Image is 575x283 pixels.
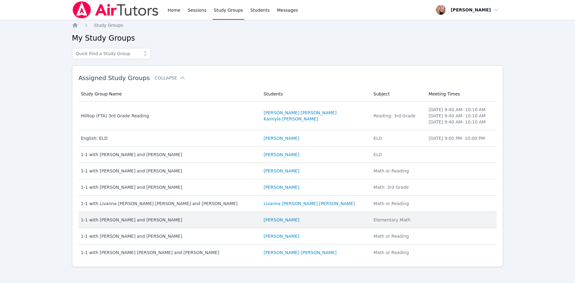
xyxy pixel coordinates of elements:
tr: 1-1 with [PERSON_NAME] and [PERSON_NAME][PERSON_NAME]Math: 3rd Grade [78,179,497,196]
a: [PERSON_NAME] [264,217,299,223]
a: [PERSON_NAME] [264,168,299,174]
a: [PERSON_NAME] [264,184,299,190]
div: 1-1 with [PERSON_NAME] and [PERSON_NAME] [81,233,256,239]
tr: 1-1 with [PERSON_NAME] and [PERSON_NAME][PERSON_NAME]Elementary Math [78,212,497,228]
div: Math or Reading [373,168,421,174]
a: [PERSON_NAME] [264,135,299,141]
tr: 1-1 with [PERSON_NAME] and [PERSON_NAME][PERSON_NAME]Math or Reading [78,228,497,245]
div: 1-1 with [PERSON_NAME] and [PERSON_NAME] [81,184,256,190]
h2: My Study Groups [72,33,503,43]
a: Livanna [PERSON_NAME] [PERSON_NAME] [264,200,355,207]
th: Meeting Times [425,87,497,102]
div: Hilltop (FTA) 3rd Grade Reading [81,113,256,119]
span: Assigned Study Groups [78,74,150,82]
a: [PERSON_NAME] [PERSON_NAME] [264,249,337,256]
nav: Breadcrumb [72,22,503,28]
img: Air Tutors [72,1,159,18]
span: Study Groups [94,23,123,28]
div: English: ELD [81,135,256,141]
th: Study Group Name [78,87,260,102]
div: Reading: 3rd Grade [373,113,421,119]
tr: 1-1 with [PERSON_NAME] and [PERSON_NAME][PERSON_NAME]Math or Reading [78,163,497,179]
a: [PERSON_NAME] [264,152,299,158]
th: Students [260,87,370,102]
div: Math or Reading [373,233,421,239]
li: [DATE] 9:40 AM - 10:10 AM [429,113,493,119]
button: Collapse [155,75,186,81]
div: 1-1 with Livanna [PERSON_NAME] [PERSON_NAME] and [PERSON_NAME] [81,200,256,207]
div: Math: 3rd Grade [373,184,421,190]
div: 1-1 with [PERSON_NAME] and [PERSON_NAME] [81,168,256,174]
div: Elementary Math [373,217,421,223]
div: Math or Reading [373,249,421,256]
a: Kaimyla [PERSON_NAME] [264,116,318,122]
div: ELD [373,135,421,141]
a: [PERSON_NAME] [264,233,299,239]
tr: English: ELD[PERSON_NAME]ELD[DATE] 9:00 PM- 10:00 PM [78,130,497,147]
span: Messages [277,7,298,13]
a: [PERSON_NAME] [PERSON_NAME] [264,110,337,116]
th: Subject [370,87,425,102]
li: [DATE] 9:40 AM - 10:10 AM [429,107,493,113]
div: Math or Reading [373,200,421,207]
div: 1-1 with [PERSON_NAME] and [PERSON_NAME] [81,152,256,158]
div: 1-1 with [PERSON_NAME] and [PERSON_NAME] [81,217,256,223]
tr: 1-1 with Livanna [PERSON_NAME] [PERSON_NAME] and [PERSON_NAME]Livanna [PERSON_NAME] [PERSON_NAME]... [78,196,497,212]
tr: 1-1 with [PERSON_NAME] and [PERSON_NAME][PERSON_NAME]ELD [78,147,497,163]
li: [DATE] 9:00 PM - 10:00 PM [429,135,493,141]
div: ELD [373,152,421,158]
li: [DATE] 9:40 AM - 10:10 AM [429,119,493,125]
tr: Hilltop (FTA) 3rd Grade Reading[PERSON_NAME] [PERSON_NAME]Kaimyla [PERSON_NAME]Reading: 3rd Grade... [78,102,497,130]
input: Quick Find a Study Group [72,48,151,59]
div: 1-1 with [PERSON_NAME] [PERSON_NAME] and [PERSON_NAME] [81,249,256,256]
a: Study Groups [94,22,123,28]
tr: 1-1 with [PERSON_NAME] [PERSON_NAME] and [PERSON_NAME][PERSON_NAME] [PERSON_NAME]Math or Reading [78,245,497,261]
